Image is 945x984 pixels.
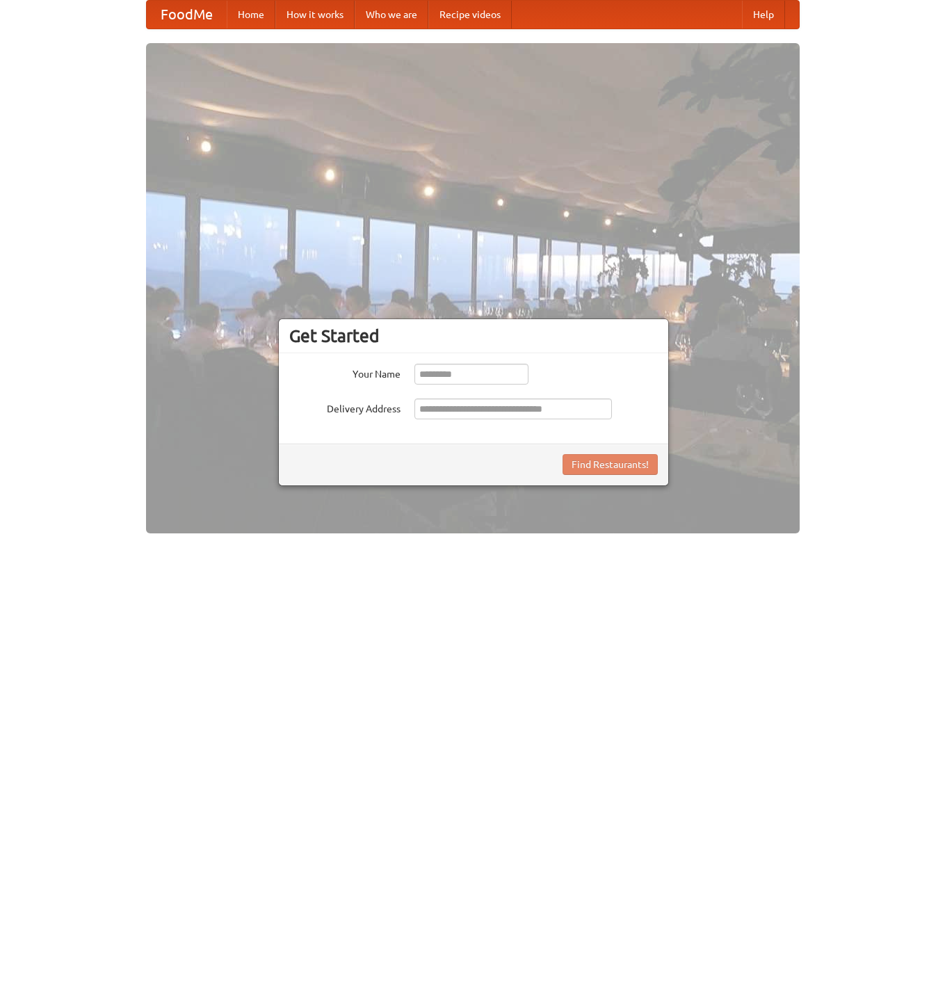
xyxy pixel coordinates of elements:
[428,1,512,29] a: Recipe videos
[742,1,785,29] a: Help
[275,1,355,29] a: How it works
[355,1,428,29] a: Who we are
[563,454,658,475] button: Find Restaurants!
[147,1,227,29] a: FoodMe
[289,364,401,381] label: Your Name
[289,398,401,416] label: Delivery Address
[289,325,658,346] h3: Get Started
[227,1,275,29] a: Home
